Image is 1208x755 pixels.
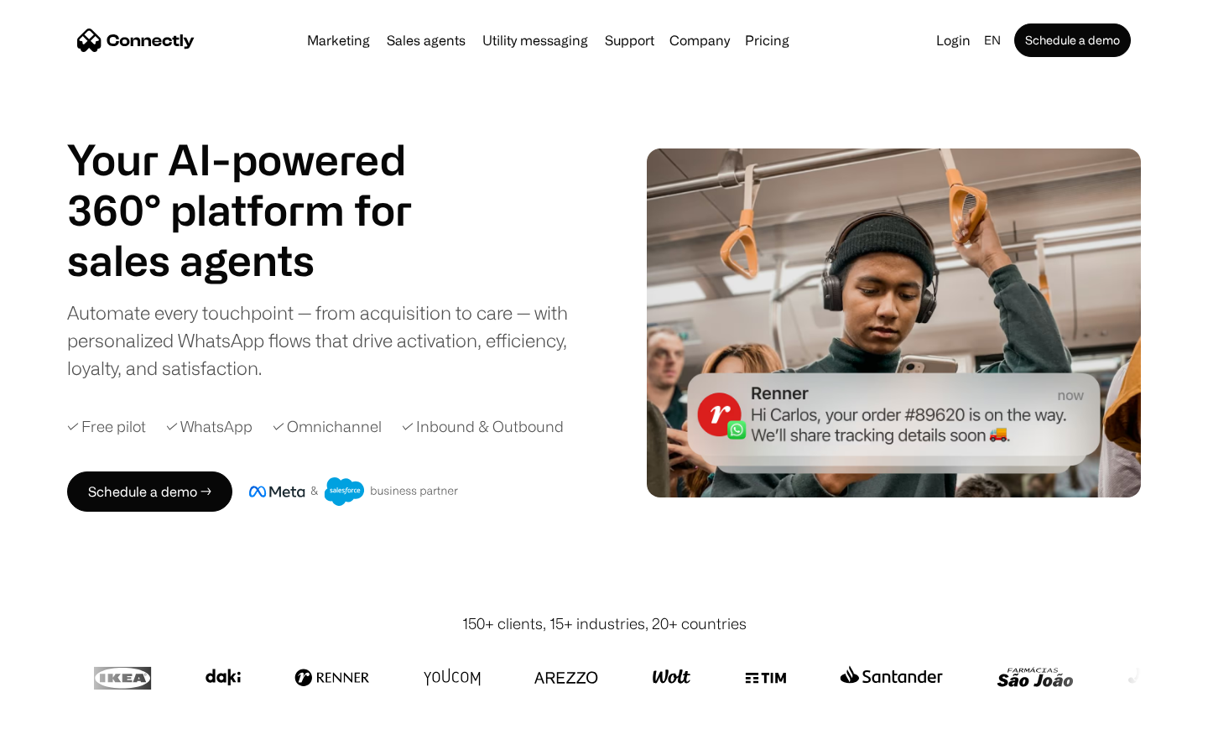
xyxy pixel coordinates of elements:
[34,726,101,749] ul: Language list
[166,415,253,438] div: ✓ WhatsApp
[67,134,453,235] h1: Your AI-powered 360° platform for
[17,724,101,749] aside: Language selected: English
[669,29,730,52] div: Company
[273,415,382,438] div: ✓ Omnichannel
[476,34,595,47] a: Utility messaging
[402,415,564,438] div: ✓ Inbound & Outbound
[300,34,377,47] a: Marketing
[462,612,747,635] div: 150+ clients, 15+ industries, 20+ countries
[738,34,796,47] a: Pricing
[1014,23,1131,57] a: Schedule a demo
[67,415,146,438] div: ✓ Free pilot
[67,471,232,512] a: Schedule a demo →
[380,34,472,47] a: Sales agents
[984,29,1001,52] div: en
[67,299,596,382] div: Automate every touchpoint — from acquisition to care — with personalized WhatsApp flows that driv...
[598,34,661,47] a: Support
[67,235,453,285] h1: sales agents
[929,29,977,52] a: Login
[249,477,459,506] img: Meta and Salesforce business partner badge.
